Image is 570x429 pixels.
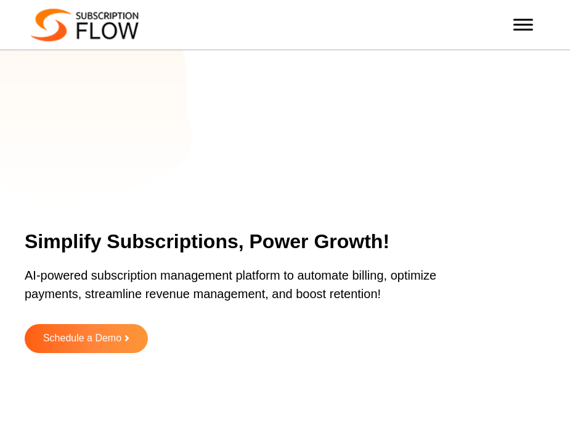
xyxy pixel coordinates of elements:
span: Schedule a Demo [43,333,121,344]
p: AI-powered subscription management platform to automate billing, optimize payments, streamline re... [25,266,444,315]
img: Subscriptionflow [31,9,139,41]
button: Toggle Menu [513,19,533,30]
a: Schedule a Demo [25,324,148,353]
h1: Simplify Subscriptions, Power Growth! [25,229,530,254]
